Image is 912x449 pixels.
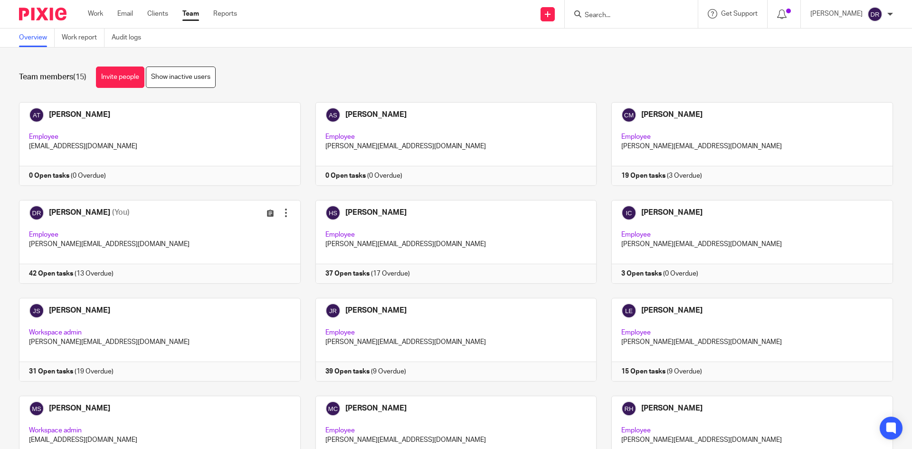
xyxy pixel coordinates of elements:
span: (15) [73,73,86,81]
span: Get Support [721,10,758,17]
a: Team [182,9,199,19]
a: Work [88,9,103,19]
p: [PERSON_NAME] [810,9,863,19]
a: Invite people [96,67,144,88]
img: svg%3E [867,7,883,22]
h1: Team members [19,72,86,82]
input: Search [584,11,669,20]
a: Audit logs [112,29,148,47]
img: Pixie [19,8,66,20]
a: Email [117,9,133,19]
a: Show inactive users [146,67,216,88]
a: Work report [62,29,104,47]
a: Clients [147,9,168,19]
a: Reports [213,9,237,19]
a: Overview [19,29,55,47]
